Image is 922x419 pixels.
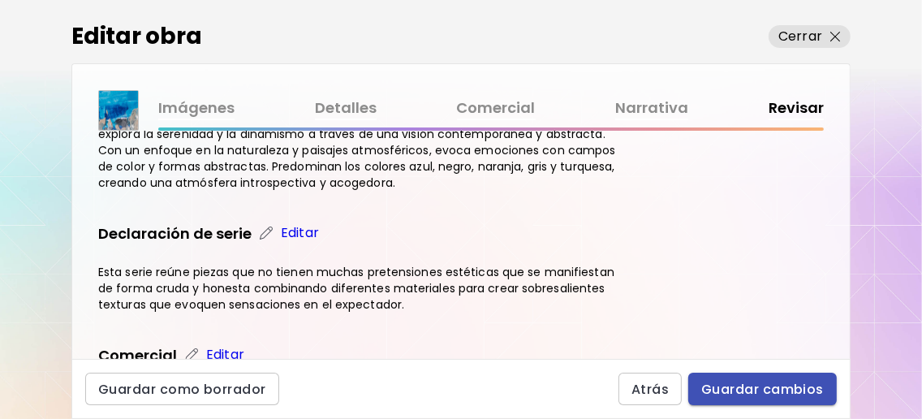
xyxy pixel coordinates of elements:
span: Atrás [631,381,669,398]
a: Editar [258,223,307,243]
img: edit [183,347,200,363]
a: Detalles [315,97,377,120]
a: Narrativa [615,97,688,120]
a: Imágenes [158,97,235,120]
button: Atrás [618,373,682,405]
h5: Comercial [98,345,177,366]
img: thumbnail [99,91,138,130]
button: Guardar cambios [688,373,837,405]
p: Editar [281,223,319,243]
a: Comercial [457,97,536,120]
span: Guardar como borrador [98,381,266,398]
h5: Declaración de serie [98,223,252,244]
button: Guardar como borrador [85,373,279,405]
a: Editar [183,345,232,365]
p: Editar [206,345,244,365]
h4: Una obra en fotografía titulada "Sin título 3", que mide 34 cm de alto y 30 cm de ancho, explora ... [98,110,618,191]
img: edit [258,225,274,241]
span: Guardar cambios [701,381,824,398]
h4: Esta serie reúne piezas que no tienen muchas pretensiones estéticas que se manifiestan de forma c... [98,264,618,313]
